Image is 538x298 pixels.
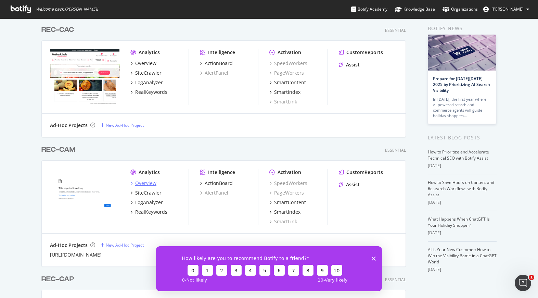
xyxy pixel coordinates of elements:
a: SpeedWorkers [269,180,307,187]
iframe: Enquête de Botify [156,246,382,291]
img: caminteresse.fr [50,169,119,224]
a: Assist [339,61,360,68]
div: SiteCrawler [135,70,162,76]
a: AlertPanel [200,189,228,196]
a: AI Is Your New Customer: How to Win the Visibility Battle in a ChatGPT World [428,247,497,265]
span: Welcome back, [PERSON_NAME] ! [36,7,98,12]
div: [DATE] [428,230,497,236]
a: REC-CAM [41,145,78,155]
a: New Ad-Hoc Project [101,122,144,128]
a: SmartContent [269,199,306,206]
div: SmartIndex [274,209,300,215]
div: REC-CAP [41,274,74,284]
div: Knowledge Base [395,6,435,13]
a: Overview [130,60,156,67]
div: Essential [385,27,406,33]
a: SmartLink [269,98,297,105]
a: ActionBoard [200,60,233,67]
div: Botify Academy [351,6,387,13]
a: SmartIndex [269,209,300,215]
a: LogAnalyzer [130,79,163,86]
div: Organizations [443,6,478,13]
div: SiteCrawler [135,189,162,196]
div: [DATE] [428,266,497,273]
div: New Ad-Hoc Project [106,242,144,248]
div: Ad-Hoc Projects [50,242,88,249]
div: [DATE] [428,199,497,206]
a: REC-CAC [41,25,77,35]
a: RealKeywords [130,209,167,215]
img: cuisineactuelle.fr [50,49,119,104]
span: Sandrie RAHARISON [491,6,524,12]
div: Overview [135,60,156,67]
a: CustomReports [339,169,383,176]
iframe: Intercom live chat [515,275,531,291]
div: CustomReports [346,169,383,176]
div: SmartIndex [274,89,300,96]
div: Essential [385,147,406,153]
div: ActionBoard [205,180,233,187]
a: REC-CAP [41,274,77,284]
button: [PERSON_NAME] [478,4,535,15]
a: AlertPanel [200,70,228,76]
a: How to Save Hours on Content and Research Workflows with Botify Assist [428,179,494,198]
div: Intelligence [208,169,235,176]
a: CustomReports [339,49,383,56]
a: SpeedWorkers [269,60,307,67]
div: RealKeywords [135,89,167,96]
a: Assist [339,181,360,188]
a: ActionBoard [200,180,233,187]
div: CustomReports [346,49,383,56]
div: Botify news [428,25,497,32]
div: Analytics [139,49,160,56]
div: REC-CAC [41,25,74,35]
div: LogAnalyzer [135,79,163,86]
a: SmartContent [269,79,306,86]
div: Intelligence [208,49,235,56]
a: What Happens When ChatGPT Is Your Holiday Shopper? [428,216,490,228]
a: PageWorkers [269,189,304,196]
div: SmartContent [274,79,306,86]
a: SmartLink [269,218,297,225]
a: [URL][DOMAIN_NAME] [50,251,102,258]
a: SmartIndex [269,89,300,96]
div: REC-CAM [41,145,75,155]
div: New Ad-Hoc Project [106,122,144,128]
div: Overview [135,180,156,187]
div: Ad-Hoc Projects [50,122,88,129]
div: ActionBoard [205,60,233,67]
div: PageWorkers [269,70,304,76]
a: RealKeywords [130,89,167,96]
a: SiteCrawler [130,70,162,76]
a: How to Prioritize and Accelerate Technical SEO with Botify Assist [428,149,489,161]
div: Activation [278,49,301,56]
a: Prepare for [DATE][DATE] 2025 by Prioritizing AI Search Visibility [433,76,490,93]
a: New Ad-Hoc Project [101,242,144,248]
div: Essential [385,277,406,283]
div: Activation [278,169,301,176]
img: Prepare for Black Friday 2025 by Prioritizing AI Search Visibility [428,35,496,71]
div: Analytics [139,169,160,176]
